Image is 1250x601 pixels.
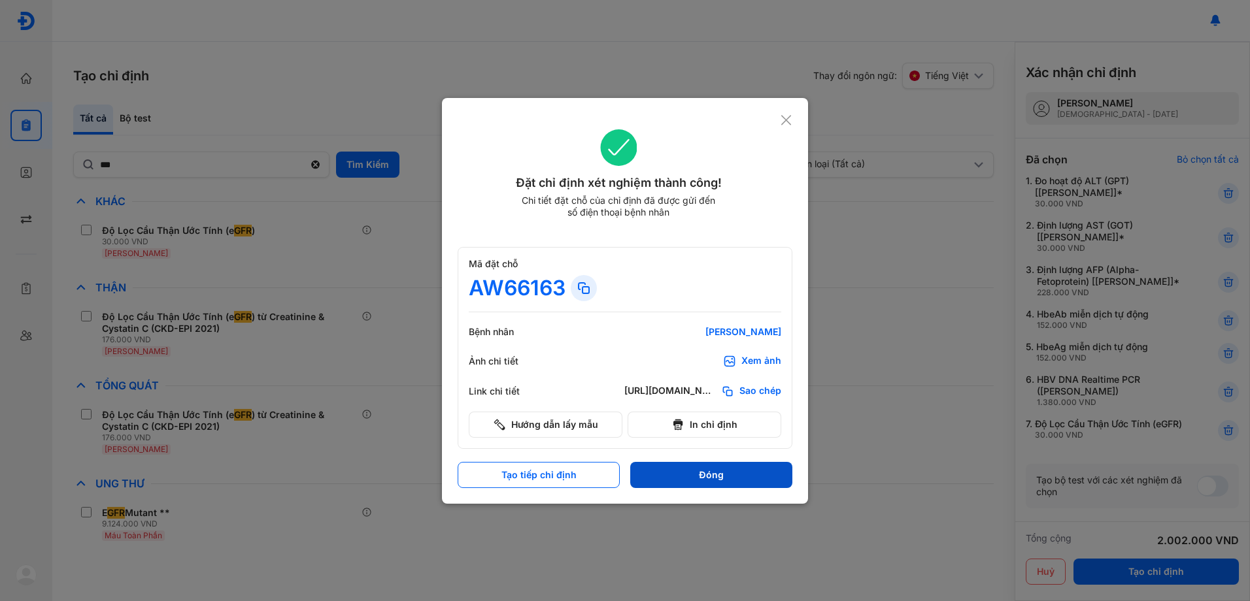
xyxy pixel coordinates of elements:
span: Sao chép [739,385,781,398]
button: In chỉ định [628,412,781,438]
div: Link chi tiết [469,385,547,397]
div: [URL][DOMAIN_NAME] [624,385,716,398]
div: Bệnh nhân [469,326,547,338]
button: Đóng [630,462,792,488]
div: Chi tiết đặt chỗ của chỉ định đã được gửi đến số điện thoại bệnh nhân [516,195,721,218]
div: Ảnh chi tiết [469,355,547,367]
button: Tạo tiếp chỉ định [458,462,620,488]
div: Xem ảnh [741,355,781,368]
div: AW66163 [469,275,566,301]
button: Hướng dẫn lấy mẫu [469,412,622,438]
div: Đặt chỉ định xét nghiệm thành công! [458,174,780,192]
div: Mã đặt chỗ [469,258,781,270]
div: [PERSON_NAME] [624,326,781,338]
